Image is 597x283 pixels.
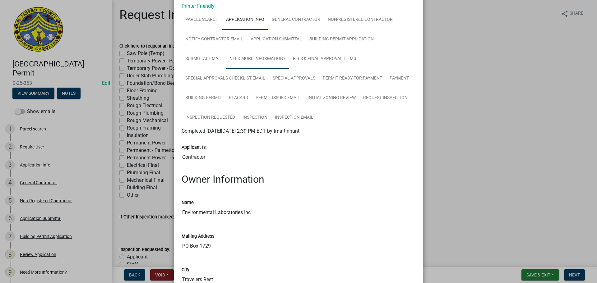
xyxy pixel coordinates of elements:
[182,3,215,9] a: Printer Friendly
[359,88,411,108] a: Request Inspection
[182,201,194,205] label: Name
[386,69,413,89] a: Payment
[319,69,386,89] a: Permit Ready for Payment
[182,49,226,69] a: Submittal Email
[226,49,289,69] a: Need More Information?
[271,108,317,128] a: Inspection Email
[252,88,304,108] a: Permit Issued Email
[222,10,268,30] a: Application Info
[239,108,271,128] a: Inspection
[182,69,269,89] a: Special Approvals Checklist Email
[247,30,306,49] a: Application Submittal
[269,69,319,89] a: Special Approvals
[182,88,225,108] a: Building Permit
[182,10,222,30] a: Parcel search
[182,128,299,134] span: Completed [DATE][DATE] 2:39 PM EDT by tmartinhunt
[182,268,189,272] label: City
[304,88,359,108] a: Initial Zoning Review
[182,234,214,239] label: Mailing Address
[182,108,239,128] a: Inspection Requested
[225,88,252,108] a: Placard
[268,10,324,30] a: General Contractor
[182,145,206,150] label: Applicant Is:
[182,30,247,49] a: Notify Contractor Email
[289,49,360,69] a: Fees & Final Approval Items
[306,30,377,49] a: Building Permit Application
[182,173,415,185] h2: Owner Information
[324,10,396,30] a: Non-Registered Contractor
